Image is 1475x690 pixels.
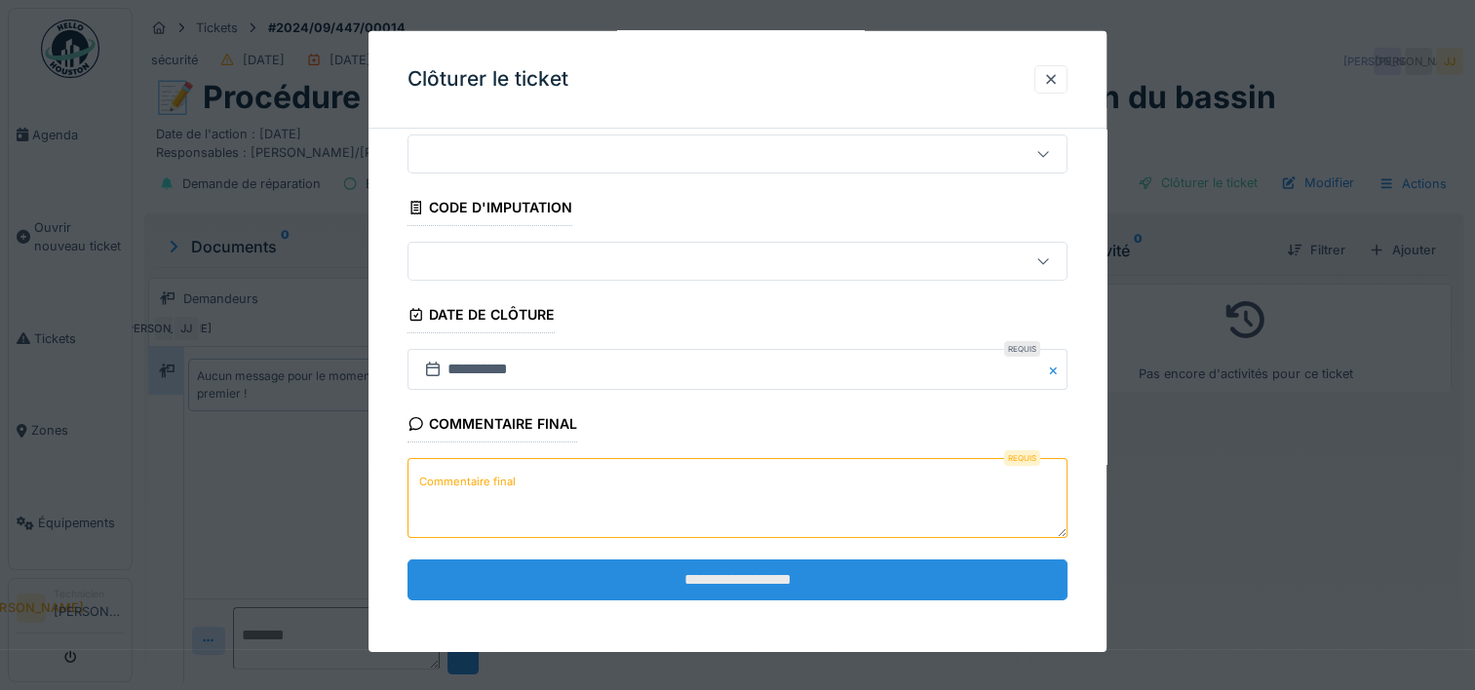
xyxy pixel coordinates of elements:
button: Close [1046,349,1067,390]
h3: Clôturer le ticket [408,67,568,92]
div: Commentaire final [408,409,577,442]
div: Requis [1004,341,1040,357]
div: Date de clôture [408,300,555,333]
label: Commentaire final [415,469,520,493]
div: Requis [1004,450,1040,466]
div: Code d'imputation [408,193,572,226]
